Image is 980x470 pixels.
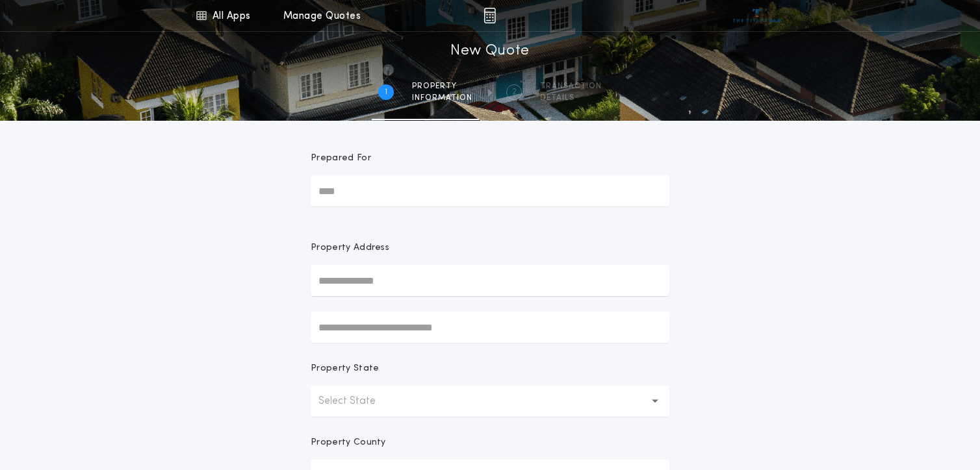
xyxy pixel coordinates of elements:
[311,241,669,254] p: Property Address
[540,93,602,103] span: details
[311,175,669,206] input: Prepared For
[540,81,602,92] span: Transaction
[733,9,782,22] img: vs-icon
[450,41,530,62] h1: New Quote
[484,8,496,23] img: img
[385,87,387,97] h2: 1
[311,362,379,375] p: Property State
[311,436,386,449] p: Property County
[318,393,396,409] p: Select State
[412,81,472,92] span: Property
[311,152,371,165] p: Prepared For
[311,386,669,417] button: Select State
[412,93,472,103] span: information
[512,87,517,97] h2: 2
